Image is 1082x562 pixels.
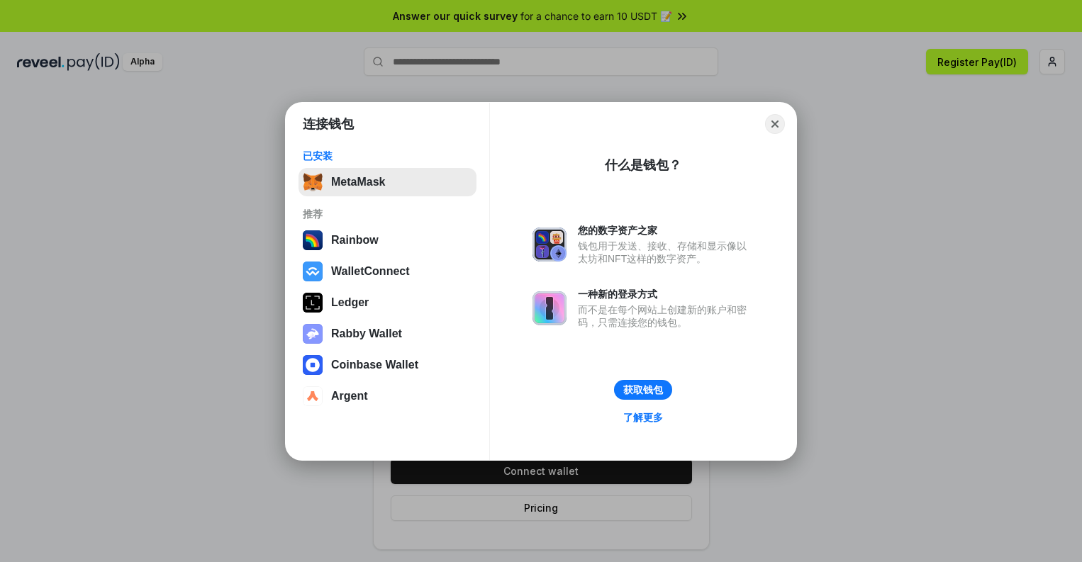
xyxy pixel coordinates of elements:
img: svg+xml,%3Csvg%20xmlns%3D%22http%3A%2F%2Fwww.w3.org%2F2000%2Fsvg%22%20width%3D%2228%22%20height%3... [303,293,323,313]
button: 获取钱包 [614,380,672,400]
button: Ledger [299,288,476,317]
div: 了解更多 [623,411,663,424]
div: MetaMask [331,176,385,189]
div: 什么是钱包？ [605,157,681,174]
div: Coinbase Wallet [331,359,418,371]
img: svg+xml,%3Csvg%20fill%3D%22none%22%20height%3D%2233%22%20viewBox%3D%220%200%2035%2033%22%20width%... [303,172,323,192]
img: svg+xml,%3Csvg%20width%3D%22120%22%20height%3D%22120%22%20viewBox%3D%220%200%20120%20120%22%20fil... [303,230,323,250]
div: Argent [331,390,368,403]
div: 推荐 [303,208,472,220]
div: 您的数字资产之家 [578,224,754,237]
button: MetaMask [299,168,476,196]
button: Rainbow [299,226,476,254]
img: svg+xml,%3Csvg%20xmlns%3D%22http%3A%2F%2Fwww.w3.org%2F2000%2Fsvg%22%20fill%3D%22none%22%20viewBox... [303,324,323,344]
h1: 连接钱包 [303,116,354,133]
div: 一种新的登录方式 [578,288,754,300]
button: Rabby Wallet [299,320,476,348]
button: Argent [299,382,476,410]
img: svg+xml,%3Csvg%20width%3D%2228%22%20height%3D%2228%22%20viewBox%3D%220%200%2028%2028%22%20fill%3D... [303,386,323,406]
div: Ledger [331,296,369,309]
div: Rabby Wallet [331,327,402,340]
img: svg+xml,%3Csvg%20xmlns%3D%22http%3A%2F%2Fwww.w3.org%2F2000%2Fsvg%22%20fill%3D%22none%22%20viewBox... [532,227,567,262]
div: 获取钱包 [623,383,663,396]
img: svg+xml,%3Csvg%20width%3D%2228%22%20height%3D%2228%22%20viewBox%3D%220%200%2028%2028%22%20fill%3D... [303,262,323,281]
div: 钱包用于发送、接收、存储和显示像以太坊和NFT这样的数字资产。 [578,240,754,265]
div: 而不是在每个网站上创建新的账户和密码，只需连接您的钱包。 [578,303,754,329]
a: 了解更多 [615,408,671,427]
button: WalletConnect [299,257,476,286]
img: svg+xml,%3Csvg%20xmlns%3D%22http%3A%2F%2Fwww.w3.org%2F2000%2Fsvg%22%20fill%3D%22none%22%20viewBox... [532,291,567,325]
div: Rainbow [331,234,379,247]
img: svg+xml,%3Csvg%20width%3D%2228%22%20height%3D%2228%22%20viewBox%3D%220%200%2028%2028%22%20fill%3D... [303,355,323,375]
div: 已安装 [303,150,472,162]
button: Coinbase Wallet [299,351,476,379]
div: WalletConnect [331,265,410,278]
button: Close [765,114,785,134]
